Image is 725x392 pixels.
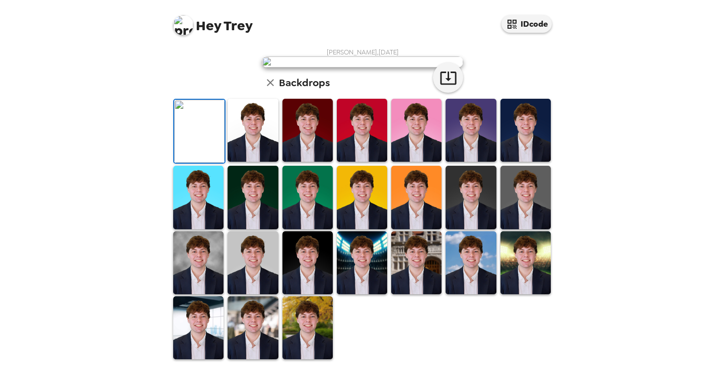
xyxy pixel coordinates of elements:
[174,100,225,163] img: Original
[327,48,399,56] span: [PERSON_NAME] , [DATE]
[262,56,463,68] img: user
[279,75,330,91] h6: Backdrops
[173,10,253,33] span: Trey
[196,17,221,35] span: Hey
[501,15,552,33] button: IDcode
[173,15,193,35] img: profile pic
